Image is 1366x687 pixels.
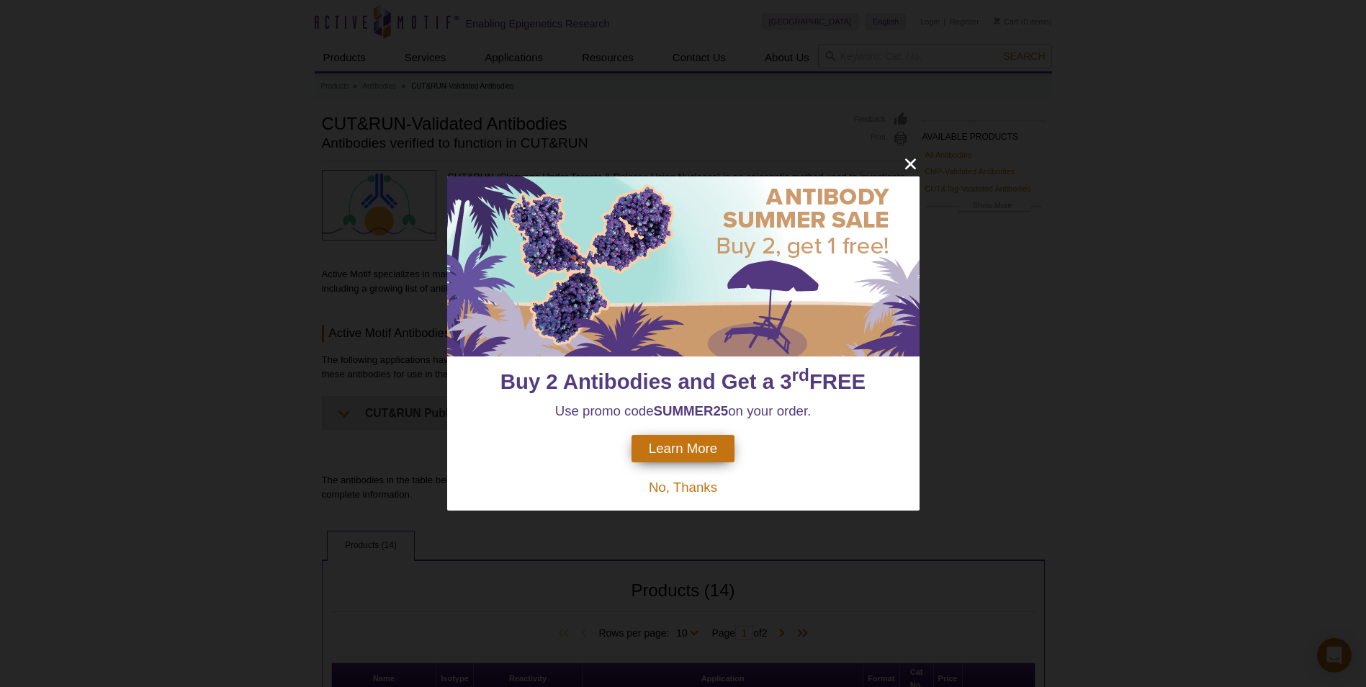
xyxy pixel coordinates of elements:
[792,365,809,385] sup: rd
[902,155,920,173] button: close
[654,403,729,418] strong: SUMMER25
[555,403,812,418] span: Use promo code on your order.
[649,441,717,457] span: Learn More
[649,480,717,495] span: No, Thanks
[500,369,866,393] span: Buy 2 Antibodies and Get a 3 FREE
